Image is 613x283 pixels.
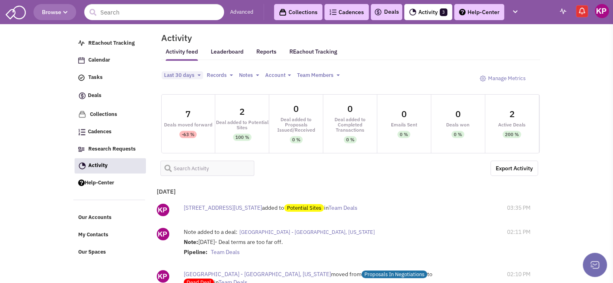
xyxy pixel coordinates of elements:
[157,188,176,195] b: [DATE]
[404,4,452,20] a: Activity3
[184,204,446,212] div: added to in
[490,161,538,176] a: Export the below as a .XLSX spreadsheet
[400,131,408,138] div: 0 %
[78,129,85,135] img: Cadences_logo.png
[74,245,145,260] a: Our Spaces
[78,248,106,255] span: Our Spaces
[374,7,399,17] a: Deals
[265,72,286,78] span: Account
[88,57,110,64] span: Calendar
[485,122,539,127] div: Active Deals
[211,48,243,61] a: Leaderboard
[160,161,255,176] input: Search Activity
[162,71,203,80] button: Last 30 days
[162,122,215,127] div: Deals moved forward
[279,8,287,16] img: icon-collection-lavender-black.svg
[74,53,145,68] a: Calendar
[204,71,235,80] button: Records
[295,71,342,80] button: Team Members
[440,8,447,16] span: 3
[207,72,226,78] span: Records
[33,4,76,20] button: Browse
[88,128,112,135] span: Cadences
[211,248,240,256] span: Team Deals
[157,270,169,283] img: ny_GipEnDU-kinWYCc5EwQ.png
[347,104,353,113] div: 0
[289,43,337,60] a: REachout Tracking
[74,176,145,191] a: Help-Center
[6,4,26,19] img: SmartAdmin
[235,134,249,141] div: 100 %
[505,131,519,138] div: 200 %
[269,117,323,132] div: Deal added to Proposals Issued/Received
[90,111,117,118] span: Collections
[215,120,269,130] div: Deal added to Potential Sites
[293,104,299,113] div: 0
[151,34,192,41] h2: Activity
[230,8,254,16] a: Advanced
[184,228,237,236] label: Note added to a deal:
[88,74,103,81] span: Tasks
[274,4,322,20] a: Collections
[377,122,431,127] div: Emails Sent
[184,248,208,256] strong: Pipeline:
[78,91,86,101] img: icon-deals.svg
[328,204,357,211] span: Team Deals
[507,270,530,278] span: 02:10 PM
[297,72,333,78] span: Team Members
[184,271,331,278] span: [GEOGRAPHIC_DATA] - [GEOGRAPHIC_DATA], [US_STATE]
[74,107,145,122] a: Collections
[239,229,375,235] span: [GEOGRAPHIC_DATA] - [GEOGRAPHIC_DATA], [US_STATE]
[263,71,293,80] button: Account
[184,238,470,258] div: [DATE]- Deal terms are too far off.
[74,124,145,140] a: Cadences
[182,131,194,138] div: -63 %
[75,158,146,174] a: Activity
[507,204,530,212] span: 03:35 PM
[239,72,253,78] span: Notes
[509,109,515,118] div: 2
[157,228,169,240] img: ny_GipEnDU-kinWYCc5EwQ.png
[292,136,300,143] div: 0 %
[157,204,169,216] img: ny_GipEnDU-kinWYCc5EwQ.png
[74,227,145,243] a: My Contacts
[74,36,145,51] a: REachout Tracking
[507,228,530,236] span: 02:11 PM
[595,4,609,18] img: Keypoint Partners
[454,4,504,20] a: Help-Center
[454,131,462,138] div: 0 %
[256,48,276,60] a: Reports
[74,87,145,105] a: Deals
[184,238,198,246] strong: Note:
[480,75,486,82] img: octicon_gear-24.png
[455,109,461,118] div: 0
[459,9,465,15] img: help.png
[78,74,85,81] img: icon-tasks.png
[431,122,485,127] div: Deals won
[88,39,135,46] span: REachout Tracking
[237,71,262,80] button: Notes
[323,117,377,132] div: Deal added to Completed Transactions
[409,8,416,16] img: Activity.png
[185,109,191,118] div: 7
[324,4,369,20] a: Cadences
[78,110,86,118] img: icon-collection-lavender.png
[74,142,145,157] a: Research Requests
[78,231,108,238] span: My Contacts
[401,109,407,118] div: 0
[78,180,85,186] img: help.png
[166,48,198,61] a: Activity feed
[84,4,224,20] input: Search
[78,147,85,152] img: Research.png
[284,204,324,212] span: Potential Sites
[78,57,85,64] img: Calendar.png
[184,204,262,211] span: [STREET_ADDRESS][US_STATE]
[79,162,86,169] img: Activity.png
[88,162,108,169] span: Activity
[74,70,145,85] a: Tasks
[78,214,112,221] span: Our Accounts
[346,136,354,143] div: 0 %
[164,72,194,78] span: Last 30 days
[88,145,136,152] span: Research Requests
